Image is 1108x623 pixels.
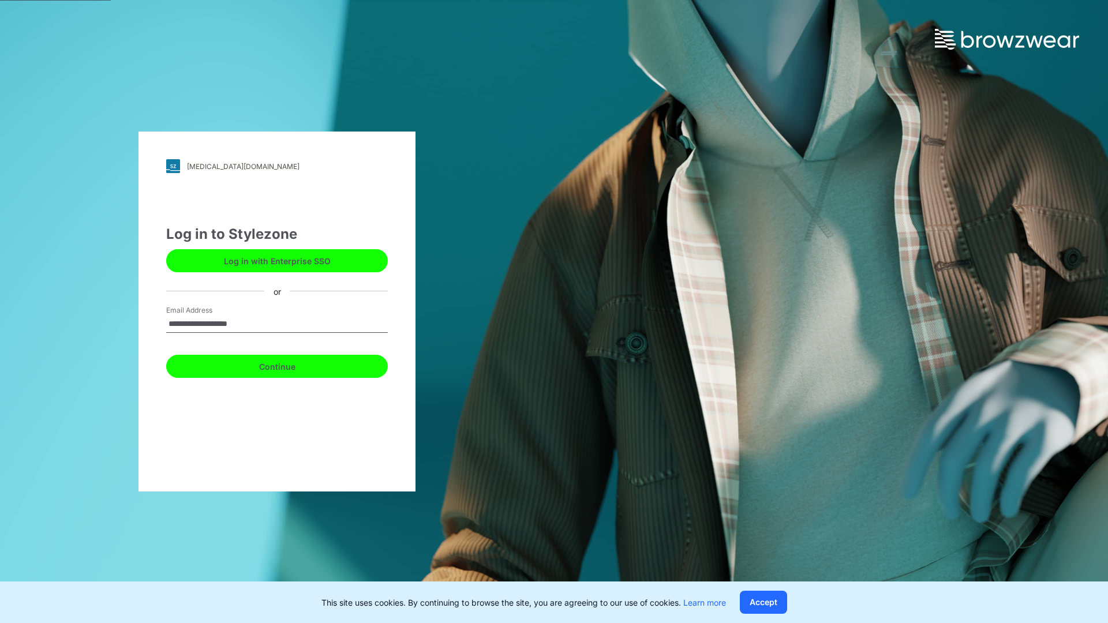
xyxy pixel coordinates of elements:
div: Log in to Stylezone [166,224,388,245]
div: or [264,285,290,297]
a: Learn more [683,598,726,607]
button: Continue [166,355,388,378]
img: browzwear-logo.73288ffb.svg [935,29,1079,50]
img: svg+xml;base64,PHN2ZyB3aWR0aD0iMjgiIGhlaWdodD0iMjgiIHZpZXdCb3g9IjAgMCAyOCAyOCIgZmlsbD0ibm9uZSIgeG... [166,159,180,173]
p: This site uses cookies. By continuing to browse the site, you are agreeing to our use of cookies. [321,596,726,609]
div: [MEDICAL_DATA][DOMAIN_NAME] [187,162,300,171]
label: Email Address [166,305,247,316]
button: Accept [740,591,787,614]
button: Log in with Enterprise SSO [166,249,388,272]
a: [MEDICAL_DATA][DOMAIN_NAME] [166,159,388,173]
